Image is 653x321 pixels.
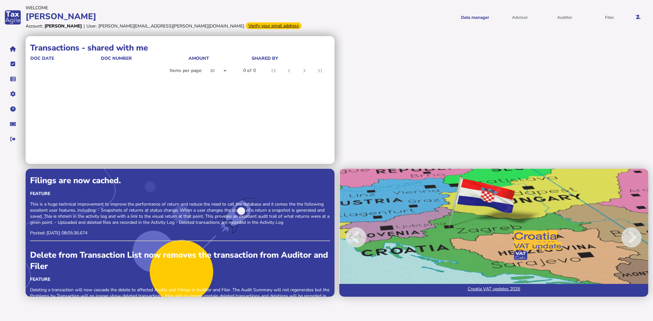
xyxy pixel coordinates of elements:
[6,87,20,101] button: Manage settings
[635,15,641,19] i: Email needs to be verified
[30,249,330,272] div: Delete from Transaction List now removes the transaction from Auditor and Filer
[26,23,43,29] div: Account:
[266,63,281,78] button: First page
[84,23,85,29] div: |
[6,132,20,146] button: Sign out
[101,55,188,61] div: doc number
[30,201,330,225] p: This is a huge technical improvement to improve the performance of return and reduce the need to ...
[26,11,326,22] div: [PERSON_NAME]
[6,57,20,71] button: Tasks
[101,55,132,61] div: doc number
[30,287,330,305] p: Deleting a transaction will now cascade the delete to affected Audits and Filings in Auditor and ...
[243,67,256,74] div: 0 of 0
[30,230,330,236] p: Posted: [DATE] 08:05:36.674
[189,55,251,61] div: Amount
[455,10,495,25] button: Shows a dropdown of Data manager options
[30,42,330,53] h1: Transactions - shared with me
[246,22,302,29] div: Verify your email address
[30,175,330,186] div: Filings are now cached.
[589,10,630,25] button: Filer
[312,63,327,78] button: Last page
[30,55,54,61] div: doc date
[26,5,326,11] div: Welcome
[30,191,330,197] div: Feature
[544,10,585,25] button: Auditor
[329,10,630,25] menu: navigate products
[6,72,20,86] button: Data manager
[30,276,330,282] div: Feature
[6,117,20,131] button: Raise a support ticket
[44,23,82,29] div: [PERSON_NAME]
[6,42,20,56] button: Home
[252,55,328,61] div: shared by
[252,55,278,61] div: shared by
[98,23,244,29] div: [PERSON_NAME][EMAIL_ADDRESS][PERSON_NAME][DOMAIN_NAME]
[86,23,97,29] div: User:
[30,55,100,61] div: doc date
[6,102,20,116] button: Help pages
[339,284,648,297] a: Croatia VAT updates 2026
[297,63,312,78] button: Next page
[339,173,393,301] button: Previous
[594,173,648,301] button: Next
[170,67,202,74] div: Items per page:
[339,169,648,297] img: Image for blog post: Croatia VAT updates 2026
[281,63,297,78] button: Previous page
[189,55,209,61] div: Amount
[500,10,540,25] button: Shows a dropdown of VAT Advisor options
